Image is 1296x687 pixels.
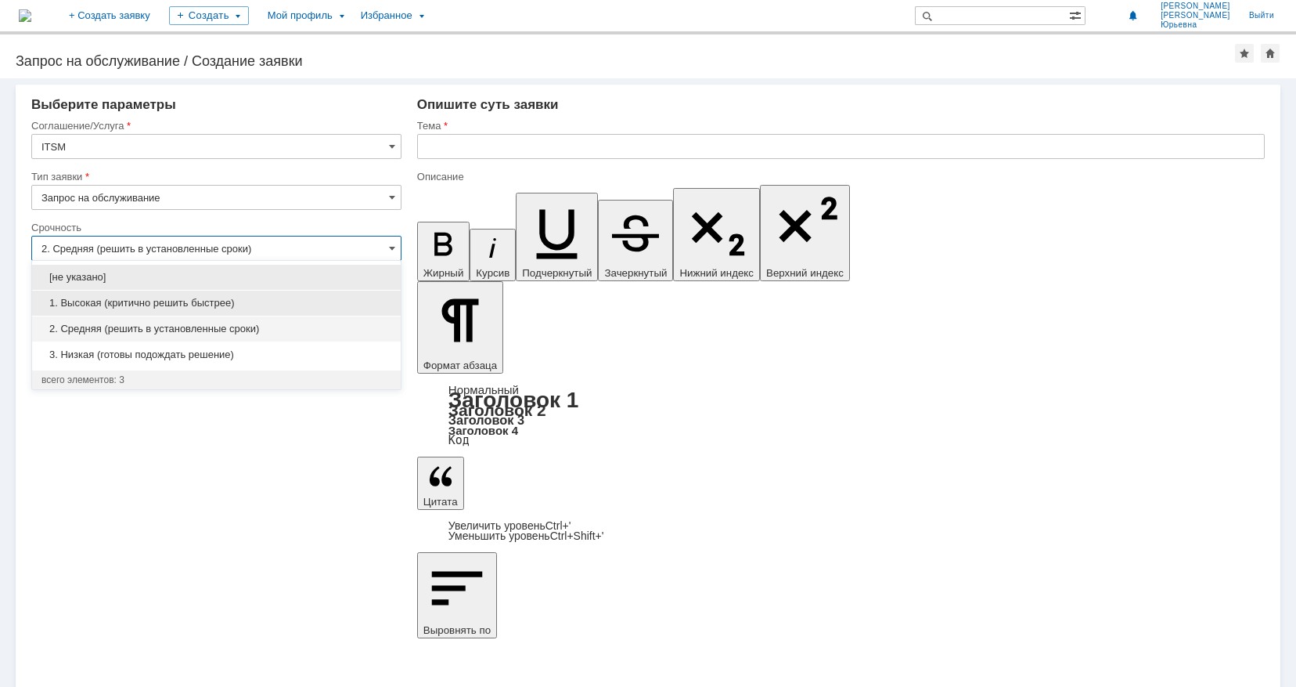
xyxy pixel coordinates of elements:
[41,349,391,361] span: 3. Низкая (готовы подождать решение)
[470,229,516,281] button: Курсив
[41,271,391,284] span: [не указано]
[41,297,391,309] span: 1. Высокая (критично решить быстрее)
[679,267,754,279] span: Нижний индекс
[1161,20,1230,30] span: Юрьевна
[766,267,844,279] span: Верхний индекс
[760,185,850,281] button: Верхний индекс
[604,267,667,279] span: Зачеркнутый
[1161,2,1230,11] span: [PERSON_NAME]
[31,121,398,131] div: Соглашение/Услуга
[598,200,673,281] button: Зачеркнутый
[423,267,464,279] span: Жирный
[417,222,470,281] button: Жирный
[41,374,391,386] div: всего элементов: 3
[31,222,398,233] div: Срочность
[1069,7,1085,22] span: Расширенный поиск
[550,530,604,542] span: Ctrl+Shift+'
[1161,11,1230,20] span: [PERSON_NAME]
[448,519,571,532] a: Increase
[423,624,491,636] span: Выровнять по
[448,388,579,412] a: Заголовок 1
[16,53,1235,69] div: Запрос на обслуживание / Создание заявки
[423,496,458,508] span: Цитата
[448,401,546,419] a: Заголовок 2
[417,172,1262,182] div: Описание
[417,281,503,374] button: Формат абзаца
[423,360,497,371] span: Формат абзаца
[516,193,598,281] button: Подчеркнутый
[476,267,509,279] span: Курсив
[417,552,497,638] button: Выровнять по
[31,172,398,182] div: Тип заявки
[417,457,464,510] button: Цитата
[448,383,519,396] a: Нормальный
[31,97,176,112] span: Выберите параметры
[1261,44,1280,63] div: Сделать домашней страницей
[522,267,592,279] span: Подчеркнутый
[19,9,31,22] a: Перейти на домашнюю страницу
[19,9,31,22] img: logo
[41,323,391,335] span: 2. Средняя (решить в установленные сроки)
[448,433,470,447] a: Код
[417,121,1262,131] div: Тема
[1235,44,1254,63] div: Добавить в избранное
[673,188,760,281] button: Нижний индекс
[448,413,524,427] a: Заголовок 3
[545,519,571,532] span: Ctrl+'
[448,424,518,437] a: Заголовок 4
[417,385,1265,446] div: Формат абзаца
[448,530,604,542] a: Decrease
[169,6,249,25] div: Создать
[417,521,1265,541] div: Цитата
[417,97,559,112] span: Опишите суть заявки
